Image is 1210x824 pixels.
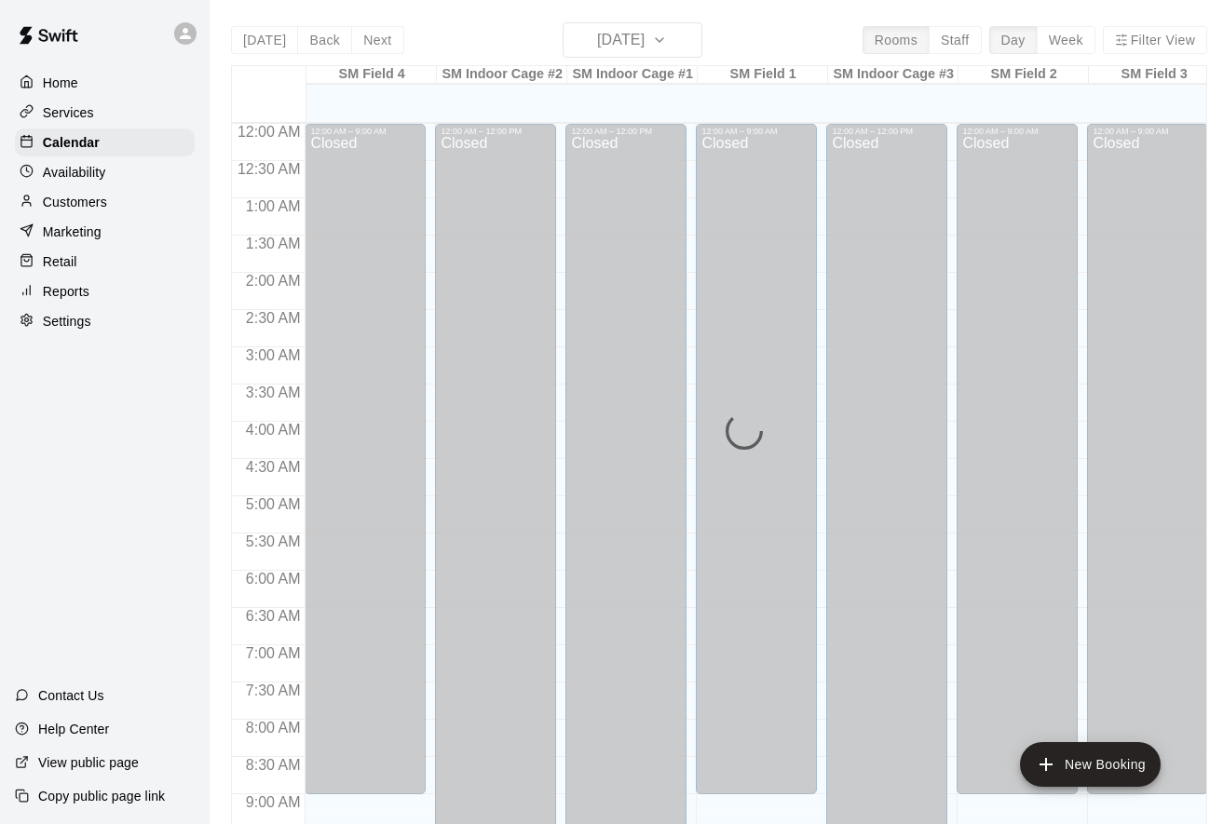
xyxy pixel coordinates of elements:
div: 12:00 AM – 9:00 AM [310,127,420,136]
p: Services [43,103,94,122]
div: 12:00 AM – 9:00 AM [1093,127,1203,136]
div: 12:00 AM – 12:00 PM [832,127,942,136]
div: 12:00 AM – 9:00 AM: Closed [957,124,1078,794]
span: 2:30 AM [241,310,306,326]
div: Closed [701,136,811,801]
p: Calendar [43,133,100,152]
span: 6:30 AM [241,608,306,624]
div: 12:00 AM – 9:00 AM: Closed [1087,124,1208,794]
span: 8:30 AM [241,757,306,773]
span: 5:00 AM [241,496,306,512]
a: Services [15,99,195,127]
p: Contact Us [38,686,104,705]
span: 2:00 AM [241,273,306,289]
span: 6:00 AM [241,571,306,587]
span: 1:00 AM [241,198,306,214]
span: 7:30 AM [241,682,306,698]
a: Calendar [15,128,195,156]
a: Home [15,69,195,97]
a: Settings [15,307,195,335]
div: 12:00 AM – 9:00 AM: Closed [305,124,426,794]
p: Settings [43,312,91,331]
span: 12:30 AM [233,161,306,177]
p: View public page [38,753,139,772]
span: 4:00 AM [241,422,306,438]
div: SM Indoor Cage #1 [567,66,698,84]
a: Customers [15,188,195,216]
p: Home [43,74,78,92]
span: 8:00 AM [241,720,306,736]
div: SM Indoor Cage #3 [828,66,958,84]
div: SM Indoor Cage #2 [437,66,567,84]
p: Retail [43,252,77,271]
span: 9:00 AM [241,794,306,810]
span: 7:00 AM [241,645,306,661]
p: Customers [43,193,107,211]
p: Help Center [38,720,109,738]
p: Marketing [43,223,102,241]
p: Copy public page link [38,787,165,805]
div: SM Field 2 [958,66,1089,84]
a: Availability [15,158,195,186]
a: Reports [15,277,195,305]
span: 12:00 AM [233,124,306,140]
span: 3:00 AM [241,347,306,363]
div: Closed [310,136,420,801]
a: Marketing [15,218,195,246]
span: 4:30 AM [241,459,306,475]
div: SM Field 4 [306,66,437,84]
p: Reports [43,282,89,301]
a: Retail [15,248,195,276]
div: 12:00 AM – 9:00 AM: Closed [696,124,817,794]
span: 5:30 AM [241,534,306,549]
button: add [1020,742,1161,787]
span: 3:30 AM [241,385,306,400]
span: 1:30 AM [241,236,306,251]
div: 12:00 AM – 12:00 PM [571,127,681,136]
div: 12:00 AM – 9:00 AM [962,127,1072,136]
p: Availability [43,163,106,182]
div: 12:00 AM – 9:00 AM [701,127,811,136]
div: Closed [1093,136,1203,801]
div: Closed [962,136,1072,801]
div: 12:00 AM – 12:00 PM [441,127,551,136]
div: SM Field 1 [698,66,828,84]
